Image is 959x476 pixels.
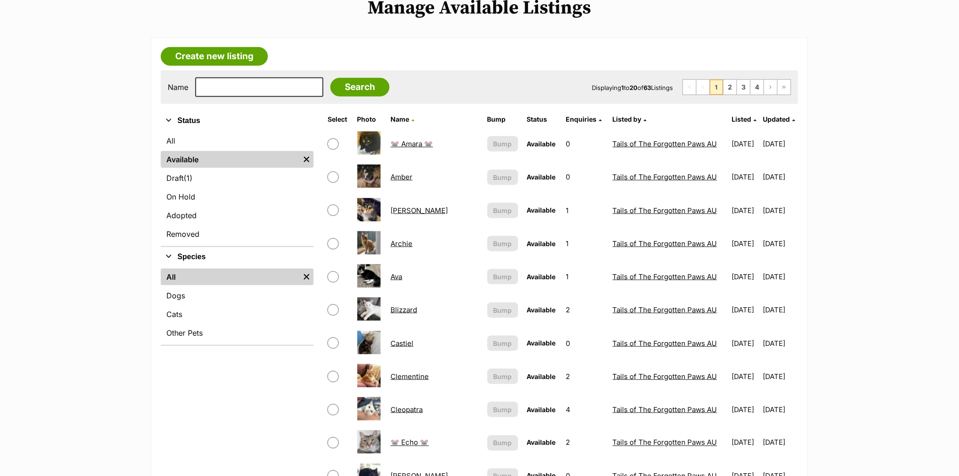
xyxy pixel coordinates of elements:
a: Other Pets [161,324,314,341]
span: Bump [493,305,512,315]
span: Available [527,273,555,281]
span: (1) [184,172,192,184]
a: Page 4 [751,80,764,95]
span: Available [527,406,555,414]
a: Castiel [390,339,413,348]
span: Available [527,439,555,447]
a: Amber [390,172,412,181]
a: Remove filter [300,151,314,168]
span: Bump [493,172,512,182]
td: [DATE] [763,393,797,426]
span: Bump [493,338,512,348]
td: [DATE] [728,360,762,393]
input: Search [330,78,390,97]
a: All [161,132,314,149]
span: Name [390,115,409,123]
span: First page [683,80,696,95]
td: [DATE] [728,427,762,459]
a: Clementine [390,372,429,381]
th: Photo [354,112,386,127]
td: [DATE] [763,261,797,293]
a: 🐭 Amara 🐭 [390,139,433,148]
button: Bump [487,136,519,152]
td: [DATE] [763,228,797,260]
a: Ava [390,272,402,281]
div: Status [161,131,314,246]
td: [DATE] [763,161,797,193]
td: 0 [562,128,608,160]
a: Available [161,151,300,168]
td: 0 [562,327,608,359]
a: Archie [390,239,412,248]
button: Species [161,251,314,263]
label: Name [168,83,188,91]
th: Bump [484,112,522,127]
a: On Hold [161,188,314,205]
a: Page 3 [737,80,750,95]
th: Status [523,112,562,127]
td: 2 [562,294,608,326]
span: Updated [763,115,790,123]
a: Adopted [161,207,314,224]
a: Tails of The Forgotten Paws AU [613,172,717,181]
a: Page 2 [724,80,737,95]
td: [DATE] [763,327,797,359]
td: 2 [562,360,608,393]
a: Tails of The Forgotten Paws AU [613,305,717,314]
button: Bump [487,402,519,417]
button: Bump [487,203,519,218]
td: 1 [562,261,608,293]
span: translation missing: en.admin.listings.index.attributes.enquiries [566,115,597,123]
a: Tails of The Forgotten Paws AU [613,372,717,381]
td: [DATE] [728,294,762,326]
span: Available [527,240,555,248]
td: [DATE] [763,128,797,160]
div: Species [161,267,314,345]
a: Tails of The Forgotten Paws AU [613,139,717,148]
button: Bump [487,236,519,251]
span: Bump [493,372,512,381]
td: [DATE] [728,327,762,359]
a: Next page [764,80,777,95]
span: Bump [493,272,512,282]
td: 1 [562,194,608,227]
button: Bump [487,435,519,451]
span: Available [527,173,555,181]
th: Select [324,112,352,127]
strong: 63 [644,84,651,91]
a: Draft [161,170,314,186]
a: Removed [161,226,314,242]
span: Available [527,206,555,214]
a: Tails of The Forgotten Paws AU [613,438,717,447]
button: Bump [487,336,519,351]
nav: Pagination [683,79,791,95]
a: Listed by [613,115,647,123]
td: [DATE] [728,261,762,293]
span: Bump [493,438,512,448]
td: [DATE] [728,393,762,426]
a: Dogs [161,287,314,304]
button: Bump [487,369,519,384]
a: Remove filter [300,269,314,285]
a: 🐭 Echo 🐭 [390,438,429,447]
button: Status [161,115,314,127]
a: Enquiries [566,115,602,123]
span: Previous page [697,80,710,95]
a: Name [390,115,414,123]
td: [DATE] [763,294,797,326]
a: Listed [732,115,757,123]
td: 1 [562,228,608,260]
a: Tails of The Forgotten Paws AU [613,206,717,215]
span: Displaying to of Listings [592,84,673,91]
td: [DATE] [728,161,762,193]
a: Cleopatra [390,405,423,414]
a: [PERSON_NAME] [390,206,448,215]
td: 4 [562,393,608,426]
span: Listed by [613,115,642,123]
td: [DATE] [763,427,797,459]
a: Last page [778,80,791,95]
a: Tails of The Forgotten Paws AU [613,272,717,281]
td: [DATE] [763,194,797,227]
button: Bump [487,170,519,185]
td: 0 [562,161,608,193]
